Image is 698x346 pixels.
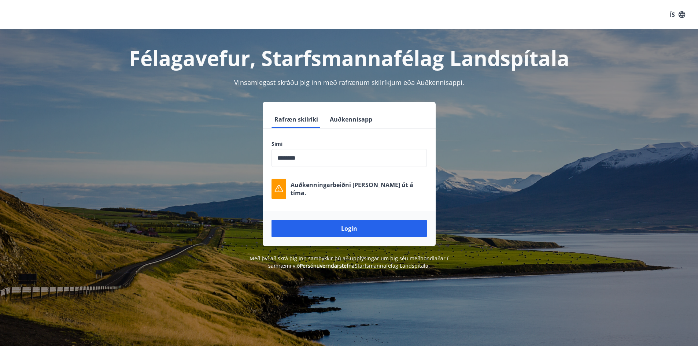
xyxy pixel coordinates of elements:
[272,111,321,128] button: Rafræn skilríki
[234,78,464,87] span: Vinsamlegast skráðu þig inn með rafrænum skilríkjum eða Auðkennisappi.
[94,44,604,72] h1: Félagavefur, Starfsmannafélag Landspítala
[250,255,448,269] span: Með því að skrá þig inn samþykkir þú að upplýsingar um þig séu meðhöndlaðar í samræmi við Starfsm...
[327,111,375,128] button: Auðkennisapp
[291,181,427,197] p: Auðkenningarbeiðni [PERSON_NAME] út á tíma.
[272,140,427,148] label: Sími
[300,262,355,269] a: Persónuverndarstefna
[666,8,689,21] button: ÍS
[272,220,427,237] button: Login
